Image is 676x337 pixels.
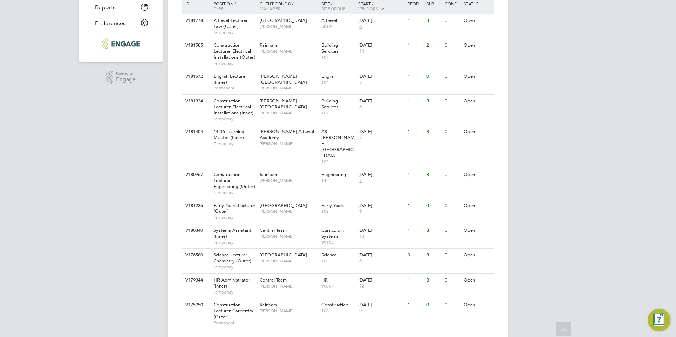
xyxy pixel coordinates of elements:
span: Preferences [95,20,126,26]
div: 3 [425,249,443,262]
div: Open [462,168,493,181]
div: 0 [443,298,461,312]
div: 0 [425,298,443,312]
button: Engage Resource Center [648,309,670,331]
span: 9 [358,208,363,214]
span: Temporary [214,214,256,220]
span: A Level [321,17,337,23]
span: [PERSON_NAME] [260,24,318,29]
span: Temporary [214,30,256,35]
div: [DATE] [358,227,404,233]
div: 0 [443,39,461,52]
span: Construction Lecturer Electrical Installations (Outer) [214,42,255,60]
span: Manager [260,6,280,11]
div: [DATE] [358,277,404,283]
span: 14-16 Learning Mentor (Inner) [214,129,244,141]
a: Powered byEngage [106,71,136,84]
span: Temporary [214,141,256,147]
span: Building Services [321,98,338,110]
span: Vendors [358,6,378,11]
div: 0 [443,95,461,108]
span: Powered by [116,71,136,77]
div: 0 [443,14,461,27]
span: English [321,73,336,79]
div: 3 [425,125,443,138]
div: V175950 [183,298,208,312]
span: Temporary [214,116,256,122]
div: V181278 [183,14,208,27]
div: 0 [443,274,461,287]
span: [PERSON_NAME] [260,141,318,147]
div: 2 [425,39,443,52]
span: Science Lecturer Chemistry (Outer) [214,252,251,264]
div: Open [462,224,493,237]
span: Building Services [321,42,338,54]
span: Permanent [214,85,256,91]
span: 6 [358,104,363,110]
span: Rainham [260,302,277,308]
div: [DATE] [358,203,404,209]
div: Open [462,95,493,108]
div: V179344 [183,274,208,287]
span: [PERSON_NAME] [260,85,318,91]
div: 1 [406,39,424,52]
span: Permanent [214,320,256,326]
span: [PERSON_NAME] [260,48,318,54]
div: 1 [406,14,424,27]
div: V180967 [183,168,208,181]
div: 0 [443,224,461,237]
span: 6 [358,24,363,30]
div: V181404 [183,125,208,138]
span: [PERSON_NAME] [260,208,318,214]
span: Rainham [260,171,277,177]
span: 90007 [321,283,355,289]
span: Temporary [214,60,256,66]
span: 102 [321,208,355,214]
div: 1 [406,298,424,312]
span: A Level Lecturer Law (Outer) [214,17,248,29]
div: 0 [443,168,461,181]
span: [PERSON_NAME] [260,283,318,289]
div: Open [462,14,493,27]
span: 142 [321,178,355,183]
span: Construction [321,302,348,308]
span: Site Group [321,6,345,11]
div: 1 [406,224,424,237]
div: 1 [406,125,424,138]
span: Science [321,252,337,258]
div: V181585 [183,39,208,52]
div: 3 [425,274,443,287]
div: Open [462,298,493,312]
span: 106 [321,308,355,314]
span: 9 [358,308,363,314]
div: [DATE] [358,42,404,48]
span: 107 [321,54,355,60]
span: [PERSON_NAME] A Level Academy [260,129,314,141]
span: 7 [358,135,363,141]
div: 1 [406,274,424,287]
div: Open [462,199,493,212]
span: 122 [321,159,355,165]
button: Preferences [88,15,154,31]
span: Rainham [260,42,277,48]
span: [PERSON_NAME][GEOGRAPHIC_DATA] [260,98,307,110]
span: 8 [358,79,363,85]
span: English Lecturer (Inner) [214,73,247,85]
div: 0 [425,199,443,212]
span: [PERSON_NAME] [260,110,318,116]
div: V176580 [183,249,208,262]
div: 0 [425,70,443,83]
div: Open [462,125,493,138]
span: Engage [116,77,136,83]
div: 1 [406,70,424,83]
span: HR [321,277,328,283]
span: 6 [358,258,363,264]
div: [DATE] [358,73,404,79]
span: [GEOGRAPHIC_DATA] [260,17,307,23]
span: [PERSON_NAME] [260,178,318,183]
span: Central Team [260,277,287,283]
span: Temporary [214,264,256,270]
div: 1 [406,199,424,212]
span: [PERSON_NAME] [260,258,318,264]
div: 0 [443,125,461,138]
